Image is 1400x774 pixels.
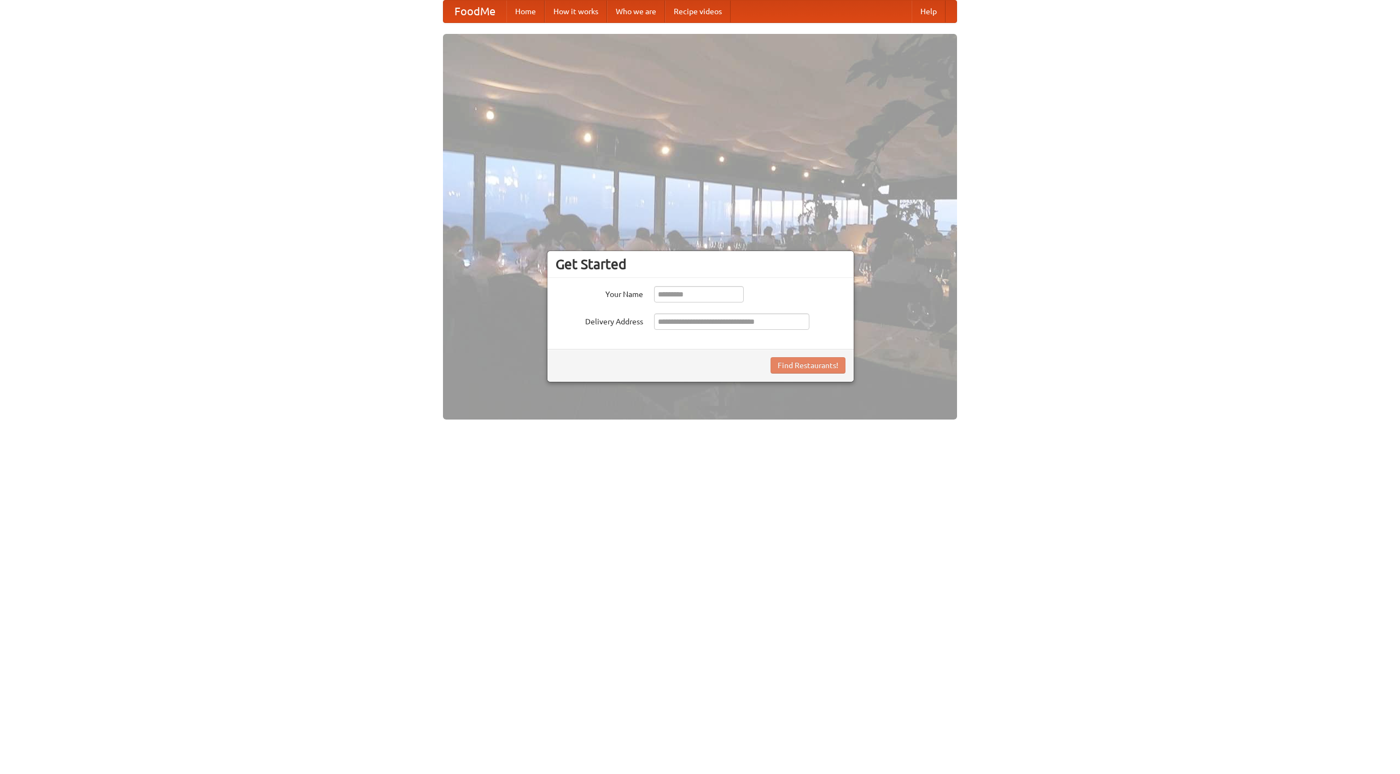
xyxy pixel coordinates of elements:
h3: Get Started [556,256,845,272]
a: FoodMe [444,1,506,22]
a: Recipe videos [665,1,731,22]
a: How it works [545,1,607,22]
a: Home [506,1,545,22]
a: Help [912,1,946,22]
label: Delivery Address [556,313,643,327]
button: Find Restaurants! [771,357,845,374]
a: Who we are [607,1,665,22]
label: Your Name [556,286,643,300]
